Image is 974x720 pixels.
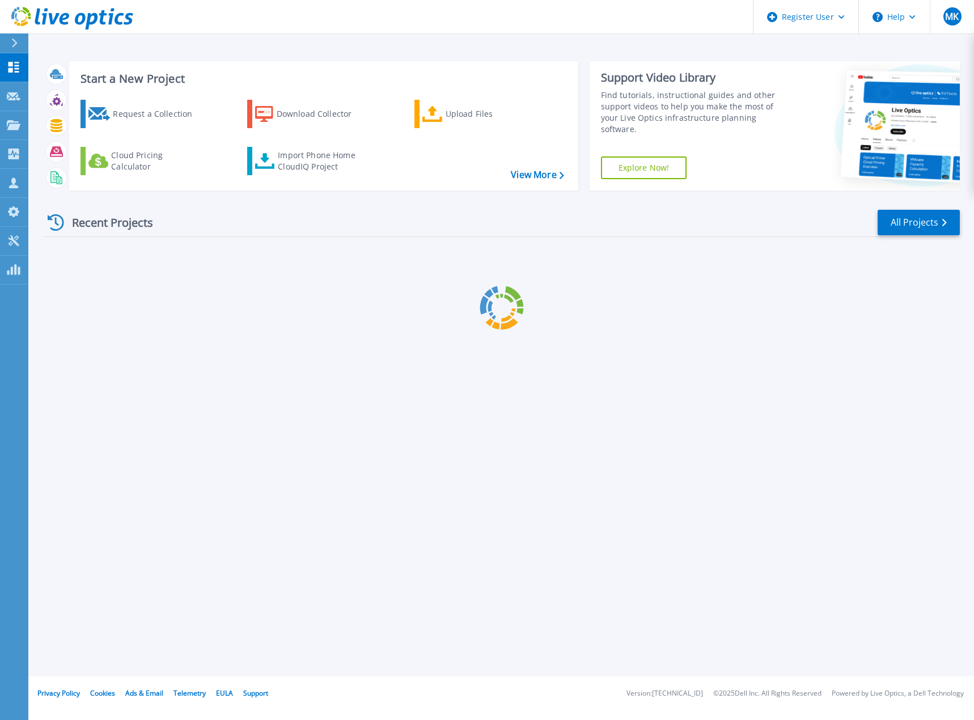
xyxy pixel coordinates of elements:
[945,12,959,21] span: MK
[111,150,202,172] div: Cloud Pricing Calculator
[446,103,536,125] div: Upload Files
[90,688,115,698] a: Cookies
[113,103,204,125] div: Request a Collection
[414,100,541,128] a: Upload Files
[511,170,564,180] a: View More
[878,210,960,235] a: All Projects
[44,209,168,236] div: Recent Projects
[601,70,789,85] div: Support Video Library
[81,100,207,128] a: Request a Collection
[278,150,366,172] div: Import Phone Home CloudIQ Project
[601,156,687,179] a: Explore Now!
[125,688,163,698] a: Ads & Email
[243,688,268,698] a: Support
[626,690,703,697] li: Version: [TECHNICAL_ID]
[173,688,206,698] a: Telemetry
[601,90,789,135] div: Find tutorials, instructional guides and other support videos to help you make the most of your L...
[216,688,233,698] a: EULA
[277,103,367,125] div: Download Collector
[832,690,964,697] li: Powered by Live Optics, a Dell Technology
[81,73,564,85] h3: Start a New Project
[81,147,207,175] a: Cloud Pricing Calculator
[713,690,821,697] li: © 2025 Dell Inc. All Rights Reserved
[37,688,80,698] a: Privacy Policy
[247,100,374,128] a: Download Collector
